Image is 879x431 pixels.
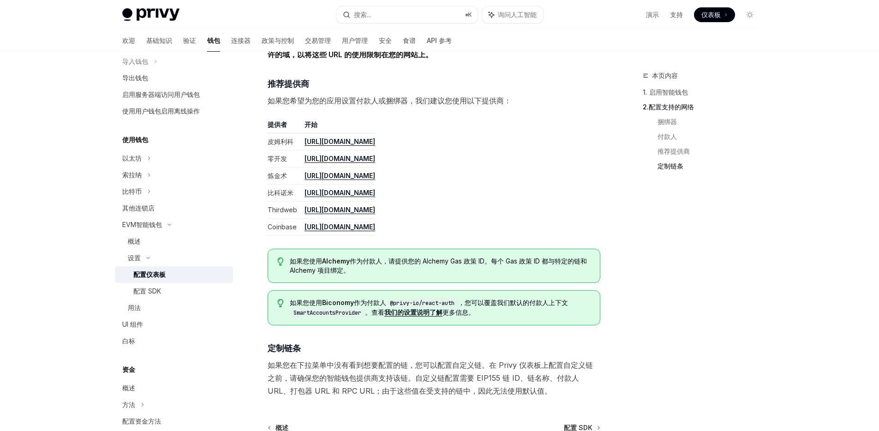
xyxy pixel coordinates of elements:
a: 推荐提供商 [658,144,765,159]
font: 1. 启用智能钱包 [643,88,688,96]
a: [URL][DOMAIN_NAME] [305,223,375,231]
font: 配置仪表板 [133,270,166,278]
font: [URL][DOMAIN_NAME] [305,172,375,180]
font: 使用钱包 [122,136,148,144]
a: 钱包 [207,30,220,52]
font: 概述 [122,384,135,392]
a: 支持 [670,10,683,19]
font: K [468,11,472,18]
font: 提供者 [268,120,287,128]
a: [URL][DOMAIN_NAME] [305,138,375,146]
font: 欢迎 [122,36,135,44]
font: 方法 [122,401,135,408]
font: 基础知识 [146,36,172,44]
a: 捆绑器 [658,114,765,129]
font: 作为付款人 [354,299,386,306]
font: 零开发 [268,155,287,162]
font: 如果您希望为您的应用设置付款人或捆绑器，我们建议您使用以下提供商： [268,96,511,105]
font: EVM智能钱包 [122,221,162,228]
font: 配置资金方法 [122,417,161,425]
font: 索拉纳 [122,171,142,179]
font: Thirdweb [268,206,297,214]
a: 交易管理 [305,30,331,52]
a: 欢迎 [122,30,135,52]
font: 食谱 [403,36,416,44]
font: 政策与控制 [262,36,294,44]
a: 付款人 [658,129,765,144]
font: 如果您使用 [290,299,322,306]
font: 付款人 [658,132,677,140]
a: 配置仪表板 [115,266,233,283]
a: 安全 [379,30,392,52]
a: 配置 SDK [115,283,233,299]
a: 配置资金方法 [115,413,233,430]
font: ⌘ [465,11,468,18]
a: 演示 [646,10,659,19]
font: 我们的设置说明了解 [384,308,442,316]
font: 演示 [646,11,659,18]
a: 仪表板 [694,7,735,22]
font: UI 组件 [122,320,143,328]
font: 询问人工智能 [498,11,537,18]
a: 定制链条 [658,159,765,174]
font: [URL][DOMAIN_NAME] [305,138,375,145]
a: 其他连锁店 [115,200,233,216]
button: 询问人工智能 [482,6,543,23]
svg: 提示 [277,257,284,266]
a: 食谱 [403,30,416,52]
a: 政策与控制 [262,30,294,52]
a: 用户管理 [342,30,368,52]
a: 概述 [115,380,233,396]
font: 定制链条 [658,162,683,170]
font: 使用用户钱包启用离线操作 [122,107,200,115]
font: 导出钱包 [122,74,148,82]
font: 如果您在下拉菜单中没有看到想要配置的链，您可以配置自定义链。在 Privy 仪表板上配置自定义链之前，请确保您的智能钱包提供商支持该链。自定义链配置需要 EIP155 链 ID、链名称、付款人 ... [268,360,593,395]
font: 交易管理 [305,36,331,44]
a: API 参考 [427,30,452,52]
svg: 提示 [277,299,284,307]
font: 开始 [305,120,317,128]
font: 用户管理 [342,36,368,44]
font: 更多信息。 [442,308,475,316]
font: 如果您使用 [290,257,322,265]
font: [URL][DOMAIN_NAME] [305,155,375,162]
font: 。查看 [365,308,384,316]
font: 白标 [122,337,135,345]
a: 导出钱包 [115,70,233,86]
a: 基础知识 [146,30,172,52]
a: 白标 [115,333,233,349]
font: 支持 [670,11,683,18]
a: [URL][DOMAIN_NAME] [305,189,375,197]
code: @privy-io/react-auth [386,299,458,308]
font: 启用服务器端访问用户钱包 [122,90,200,98]
font: 皮姆利科 [268,138,293,145]
font: 定制链条 [268,343,301,353]
font: 其他连锁店 [122,204,155,212]
font: 本页内容 [652,72,678,79]
font: 仪表板 [701,11,721,18]
button: 切换暗模式 [742,7,757,22]
font: 安全 [379,36,392,44]
font: 推荐提供商 [268,79,309,89]
font: 钱包 [207,36,220,44]
img: 灯光标志 [122,8,179,21]
font: 设置 [128,254,141,262]
a: [URL][DOMAIN_NAME] [305,206,375,214]
font: Coinbase [268,223,297,231]
font: 比特币 [122,187,142,195]
a: 使用用户钱包启用离线操作 [115,103,233,120]
button: 搜索...⌘K [336,6,478,23]
a: 概述 [115,233,233,250]
font: API 参考 [427,36,452,44]
a: 连接器 [231,30,251,52]
a: [URL][DOMAIN_NAME] [305,155,375,163]
font: 推荐提供商 [658,147,690,155]
font: 2.配置支持的网络 [643,103,694,111]
a: 我们的设置说明了解 [384,308,442,317]
font: ，您可以覆盖我们默认的付款人上下文 [458,299,568,306]
font: 捆绑器 [658,118,677,126]
a: 验证 [183,30,196,52]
